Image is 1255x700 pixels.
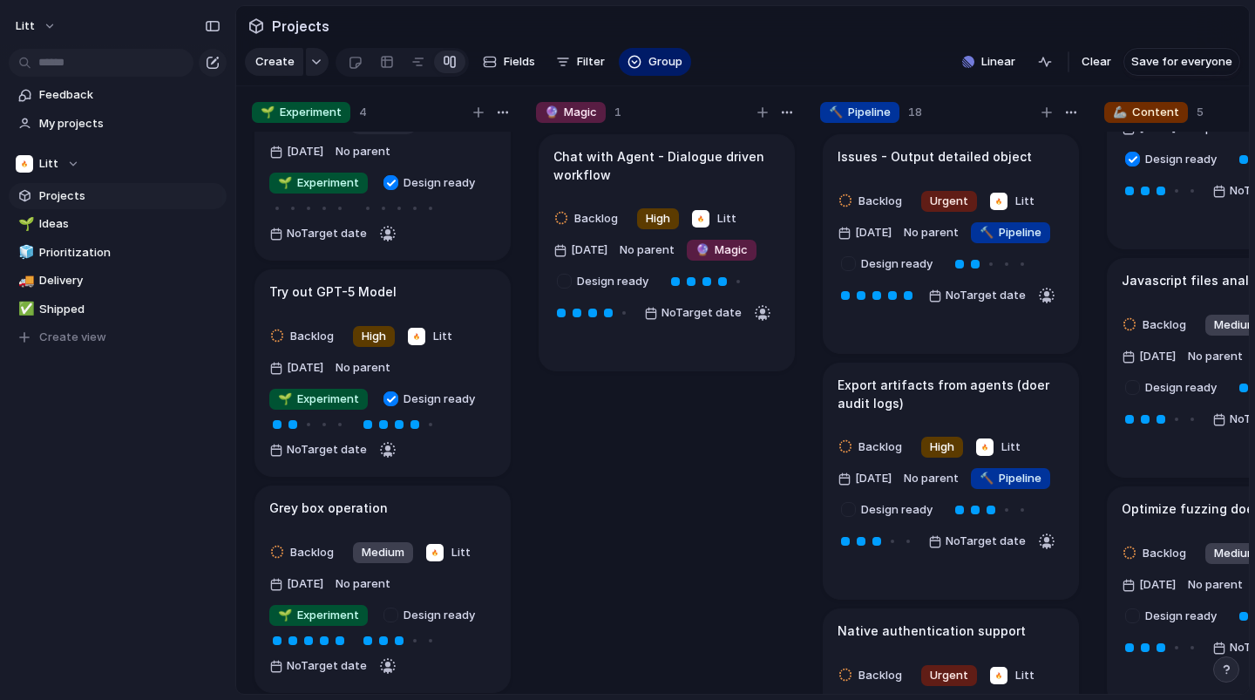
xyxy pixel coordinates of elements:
[717,210,736,228] span: Litt
[287,225,367,242] span: No Target date
[855,470,892,487] span: [DATE]
[985,662,1039,690] button: Litt
[1188,120,1243,134] span: No parent
[376,601,486,629] button: Design ready
[16,215,33,233] button: 🌱
[545,104,597,121] span: Magic
[1188,577,1243,591] span: No parent
[18,299,31,319] div: ✅
[858,667,902,684] span: Backlog
[661,304,742,322] span: No Target date
[278,607,359,624] span: Experiment
[1131,53,1232,71] span: Save for everyone
[265,385,372,413] button: 🌱Experiment
[433,328,452,345] span: Litt
[838,376,1064,412] h1: Export artifacts from agents (doer audit logs)
[648,53,682,71] span: Group
[261,104,342,121] span: Experiment
[930,667,968,684] span: Urgent
[18,214,31,234] div: 🌱
[1082,53,1111,71] span: Clear
[1117,602,1228,630] button: Design ready
[261,105,275,119] span: 🌱
[287,441,367,459] span: No Target date
[545,105,559,119] span: 🔮
[287,143,323,160] span: [DATE]
[980,471,994,485] span: 🔨
[574,210,618,228] span: Backlog
[376,385,486,413] button: Design ready
[269,499,388,518] h1: Grey box operation
[16,301,33,318] button: ✅
[833,465,896,493] button: [DATE]
[1143,545,1186,562] span: Backlog
[245,48,303,76] button: Create
[1117,343,1180,370] button: [DATE]
[362,544,404,561] span: Medium
[254,269,511,477] div: Try out GPT-5 ModelBacklogHighLitt[DATE]No parent🌱ExperimentDesign readyNoTarget date
[858,438,902,456] span: Backlog
[985,187,1039,215] button: Litt
[1145,379,1224,397] span: Design ready
[9,240,227,266] a: 🧊Prioritization
[39,329,106,346] span: Create view
[904,471,959,485] span: No parent
[924,527,1030,555] button: NoTarget date
[571,241,607,259] span: [DATE]
[278,391,359,408] span: Experiment
[1145,608,1224,625] span: Design ready
[930,438,954,456] span: High
[640,299,746,327] button: NoTarget date
[946,287,1026,304] span: No Target date
[1117,311,1197,339] button: Backlog
[1139,576,1176,594] span: [DATE]
[268,10,333,42] span: Projects
[39,86,220,104] span: Feedback
[9,324,227,350] button: Create view
[980,224,1041,241] span: Pipeline
[1143,316,1186,334] span: Backlog
[18,242,31,262] div: 🧊
[829,105,843,119] span: 🔨
[9,296,227,323] a: ✅Shipped
[833,433,913,461] button: Backlog
[403,323,457,350] button: Litt
[476,48,542,76] button: Fields
[908,104,922,121] span: 18
[265,652,371,680] button: NoTarget date
[421,539,475,567] button: Litt
[904,225,959,239] span: No parent
[331,570,395,598] button: No parent
[504,53,535,71] span: Fields
[823,363,1079,600] div: Export artifacts from agents (doer audit logs)BacklogHighLitt[DATE]No parent🔨PipelineDesign ready...
[255,53,295,71] span: Create
[619,48,691,76] button: Group
[9,183,227,209] a: Projects
[1015,667,1035,684] span: Litt
[614,104,621,121] span: 1
[1117,540,1197,567] button: Backlog
[451,544,471,561] span: Litt
[278,175,292,189] span: 🌱
[254,486,511,693] div: Grey box operationBacklogMediumLitt[DATE]No parent🌱ExperimentDesign readyNoTarget date
[1001,438,1021,456] span: Litt
[1145,151,1224,168] span: Design ready
[278,391,292,405] span: 🌱
[278,174,359,192] span: Experiment
[1188,349,1243,363] span: No parent
[899,219,963,247] button: No parent
[553,147,780,184] h1: Chat with Agent - Dialogue driven workflow
[331,138,395,166] button: No parent
[646,210,670,228] span: High
[930,193,968,210] span: Urgent
[838,147,1032,167] h1: Issues - Output detailed object
[359,104,367,121] span: 4
[577,53,605,71] span: Filter
[833,187,913,215] button: Backlog
[899,465,963,493] button: No parent
[695,241,748,259] span: Magic
[287,359,323,377] span: [DATE]
[695,242,709,256] span: 🔮
[349,323,399,350] button: High
[858,193,902,210] span: Backlog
